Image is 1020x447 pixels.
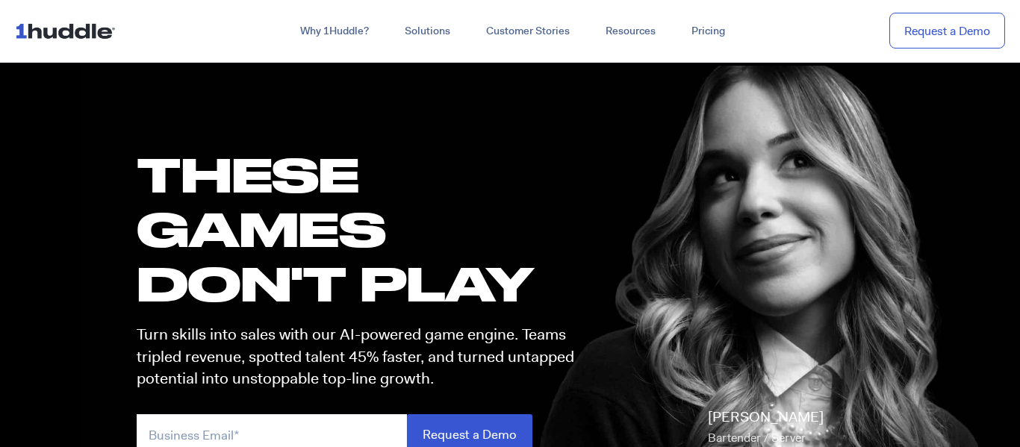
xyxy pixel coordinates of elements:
p: Turn skills into sales with our AI-powered game engine. Teams tripled revenue, spotted talent 45%... [137,324,588,390]
a: Customer Stories [468,18,588,45]
a: Pricing [674,18,743,45]
a: Why 1Huddle? [282,18,387,45]
h1: these GAMES DON'T PLAY [137,147,588,311]
a: Solutions [387,18,468,45]
a: Request a Demo [889,13,1005,49]
img: ... [15,16,122,45]
a: Resources [588,18,674,45]
span: Bartender / Server [708,430,806,446]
